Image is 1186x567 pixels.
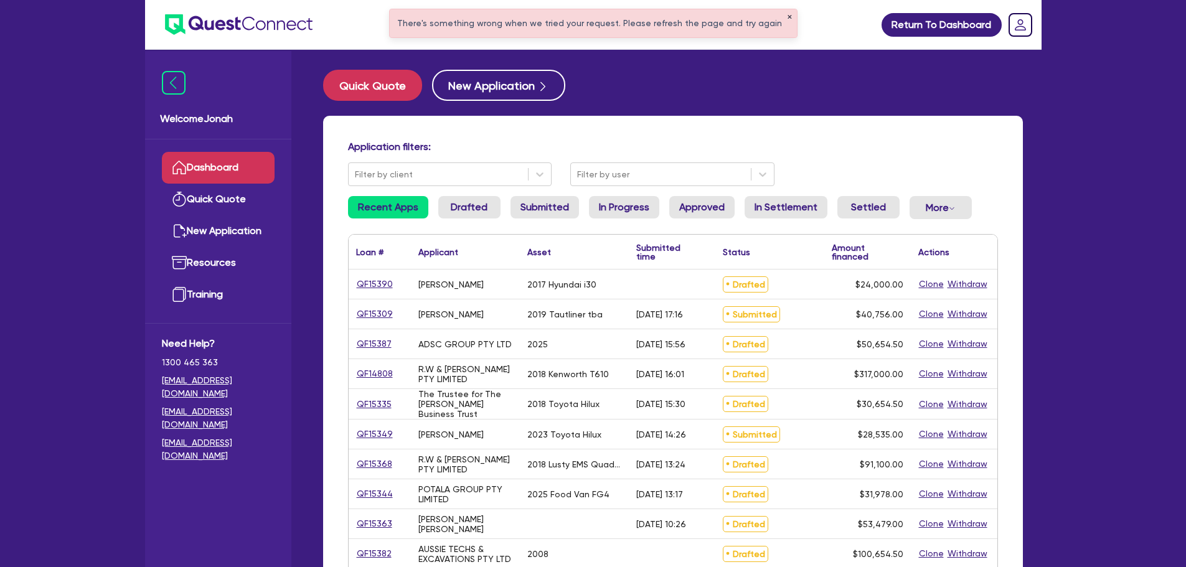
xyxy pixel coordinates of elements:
div: [DATE] 17:16 [636,309,683,319]
span: Drafted [723,396,768,412]
div: Amount financed [832,243,903,261]
a: QF15344 [356,487,393,501]
button: Dropdown toggle [910,196,972,219]
span: $40,756.00 [856,309,903,319]
a: In Progress [589,196,659,218]
span: Welcome Jonah [160,111,276,126]
div: Submitted time [636,243,697,261]
a: [EMAIL_ADDRESS][DOMAIN_NAME] [162,436,275,462]
span: $24,000.00 [855,279,903,289]
div: 2017 Hyundai i30 [527,279,596,289]
div: [DATE] 10:26 [636,519,686,529]
img: resources [172,255,187,270]
a: QF15382 [356,546,392,561]
button: Withdraw [947,307,988,321]
a: QF15387 [356,337,392,351]
button: Clone [918,457,944,471]
div: 2018 Toyota Hilux [527,399,600,409]
button: Withdraw [947,337,988,351]
a: Recent Apps [348,196,428,218]
div: 2023 Toyota Hilux [527,429,601,439]
div: Actions [918,248,949,256]
a: QF15309 [356,307,393,321]
div: R.W & [PERSON_NAME] PTY LIMITED [418,364,512,384]
a: Resources [162,247,275,279]
div: [PERSON_NAME] [418,279,484,289]
span: $53,479.00 [858,519,903,529]
a: [EMAIL_ADDRESS][DOMAIN_NAME] [162,374,275,400]
button: Withdraw [947,397,988,411]
a: QF15390 [356,277,393,291]
div: [PERSON_NAME] [418,309,484,319]
a: Dropdown toggle [1004,9,1037,41]
span: 1300 465 363 [162,356,275,369]
div: 2008 [527,549,548,559]
span: $100,654.50 [853,549,903,559]
span: Drafted [723,516,768,532]
a: New Application [162,215,275,247]
a: Quick Quote [323,70,432,101]
span: Need Help? [162,336,275,351]
span: $50,654.50 [857,339,903,349]
img: icon-menu-close [162,71,186,95]
a: Approved [669,196,735,218]
div: R.W & [PERSON_NAME] PTY LIMITED [418,454,512,474]
div: AUSSIE TECHS & EXCAVATIONS PTY LTD [418,544,512,564]
span: Drafted [723,486,768,502]
div: [DATE] 13:24 [636,459,685,469]
a: QF15349 [356,427,393,441]
button: Withdraw [947,367,988,381]
span: $317,000.00 [854,369,903,379]
div: 2025 Food Van FG4 [527,489,609,499]
button: Clone [918,367,944,381]
span: Submitted [723,306,780,322]
span: Drafted [723,276,768,293]
button: Withdraw [947,427,988,441]
span: Drafted [723,456,768,472]
img: new-application [172,223,187,238]
span: Drafted [723,336,768,352]
div: [DATE] 16:01 [636,369,684,379]
button: Withdraw [947,277,988,291]
div: Applicant [418,248,458,256]
div: 2019 Tautliner tba [527,309,603,319]
button: New Application [432,70,565,101]
span: $91,100.00 [860,459,903,469]
button: Clone [918,397,944,411]
a: Training [162,279,275,311]
button: Clone [918,517,944,531]
img: training [172,287,187,302]
div: ADSC GROUP PTY LTD [418,339,512,349]
button: Clone [918,427,944,441]
a: In Settlement [745,196,827,218]
div: [DATE] 15:30 [636,399,685,409]
div: There's something wrong when we tried your request. Please refresh the page and try again [390,9,797,37]
div: The Trustee for The [PERSON_NAME] Business Trust [418,389,512,419]
a: [EMAIL_ADDRESS][DOMAIN_NAME] [162,405,275,431]
button: Clone [918,546,944,561]
a: QF15368 [356,457,393,471]
div: [DATE] 15:56 [636,339,685,349]
button: Withdraw [947,457,988,471]
a: QF14808 [356,367,393,381]
img: quest-connect-logo-blue [165,14,313,35]
button: ✕ [787,14,792,21]
div: 2025 [527,339,548,349]
button: Quick Quote [323,70,422,101]
span: Submitted [723,426,780,443]
a: Drafted [438,196,501,218]
a: Settled [837,196,900,218]
a: Submitted [511,196,579,218]
span: $31,978.00 [860,489,903,499]
a: QF15363 [356,517,393,531]
span: Drafted [723,546,768,562]
div: [PERSON_NAME] [418,429,484,439]
span: Drafted [723,366,768,382]
button: Withdraw [947,487,988,501]
span: $30,654.50 [857,399,903,409]
button: Clone [918,487,944,501]
div: Loan # [356,248,384,256]
div: Status [723,248,750,256]
div: POTALA GROUP PTY LIMITED [418,484,512,504]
